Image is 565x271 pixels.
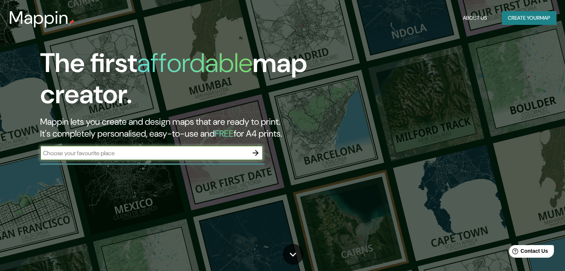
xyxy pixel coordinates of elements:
[40,48,323,116] h1: The first map creator.
[137,46,253,80] h1: affordable
[502,11,556,25] button: Create yourmap
[499,242,557,263] iframe: Help widget launcher
[9,7,69,28] h3: Mappin
[215,128,234,139] h5: FREE
[40,116,323,140] h2: Mappin lets you create and design maps that are ready to print. It's completely personalised, eas...
[460,11,490,25] button: About Us
[69,19,75,25] img: mappin-pin
[40,149,248,157] input: Choose your favourite place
